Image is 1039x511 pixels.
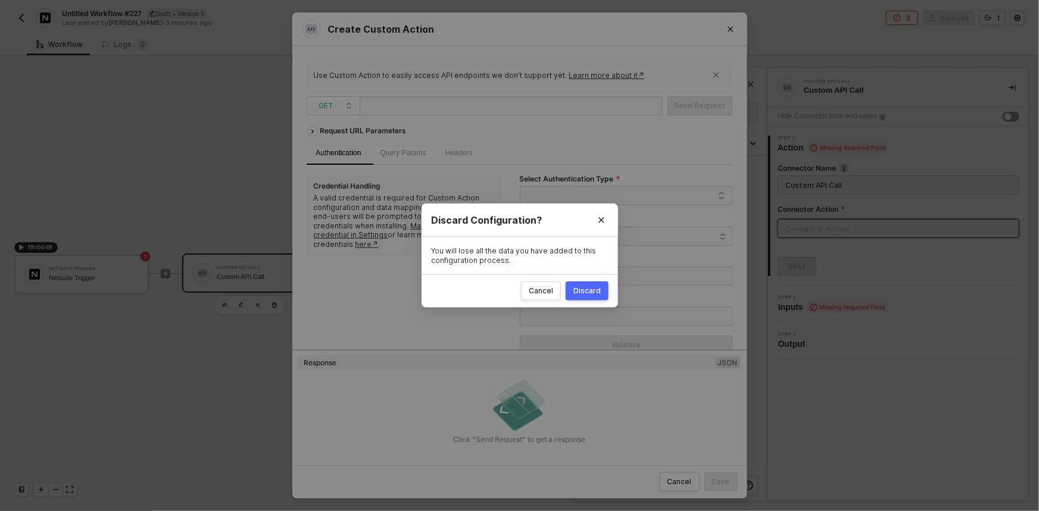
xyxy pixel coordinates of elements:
[314,120,413,142] div: Request URL Parameters
[529,286,553,296] div: Cancel
[355,240,379,249] a: here↗
[314,71,707,80] div: Use Custom Action to easily access API endpoints we don’t support yet.
[704,472,738,491] button: Save
[520,307,733,326] input: Password
[316,148,361,159] div: Authentication
[308,130,317,134] span: icon-arrow-right
[380,149,426,157] span: Query Params
[314,193,495,249] div: A valid credential is required for Custom Action configuration and data mapping purposes. Your en...
[585,203,618,237] button: Close
[520,174,621,184] label: Select Authentication Type
[521,281,561,300] button: Cancel
[714,12,747,46] button: Close
[667,477,692,487] div: Cancel
[716,358,740,368] span: JSON
[490,375,550,435] img: empty-state-send-request
[431,214,609,226] div: Discard Configuration?
[713,71,720,79] span: icon-close
[297,435,742,444] div: Click ”Send Request” to get a response
[532,227,726,246] span: + Add a new account
[314,181,381,191] div: Credential Handling
[304,358,337,368] div: Response
[520,336,733,355] button: Validate
[566,281,609,300] button: Discard
[667,96,733,115] button: Send Request
[569,71,645,80] a: Learn more about it↗
[573,286,601,296] div: Discard
[302,20,738,39] div: Create Custom Action
[660,472,700,491] button: Cancel
[305,23,317,35] img: integration-icon
[445,149,472,157] span: Headers
[520,267,733,286] input: User
[319,97,352,115] span: GET
[431,246,609,265] div: You will lose all the data you have added to this configuration process.
[314,221,486,240] a: Manage your existing credential in Settings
